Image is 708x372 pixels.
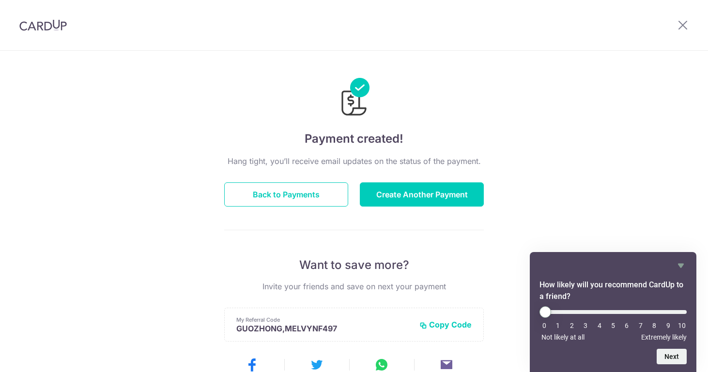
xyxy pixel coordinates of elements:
[567,322,577,329] li: 2
[581,322,590,329] li: 3
[649,322,659,329] li: 8
[541,333,585,341] span: Not likely at all
[553,322,563,329] li: 1
[539,322,549,329] li: 0
[339,78,369,119] img: Payments
[539,260,687,364] div: How likely will you recommend CardUp to a friend? Select an option from 0 to 10, with 0 being Not...
[641,333,687,341] span: Extremely likely
[595,322,604,329] li: 4
[360,182,484,207] button: Create Another Payment
[236,324,412,333] p: GUOZHONG,MELVYNF497
[224,130,484,148] h4: Payment created!
[19,19,67,31] img: CardUp
[224,155,484,167] p: Hang tight, you’ll receive email updates on the status of the payment.
[224,182,348,207] button: Back to Payments
[657,349,687,364] button: Next question
[224,281,484,292] p: Invite your friends and save on next your payment
[677,322,687,329] li: 10
[539,279,687,302] h2: How likely will you recommend CardUp to a friend? Select an option from 0 to 10, with 0 being Not...
[675,260,687,271] button: Hide survey
[419,320,472,329] button: Copy Code
[663,322,673,329] li: 9
[636,322,646,329] li: 7
[622,322,631,329] li: 6
[236,316,412,324] p: My Referral Code
[224,257,484,273] p: Want to save more?
[608,322,618,329] li: 5
[539,306,687,341] div: How likely will you recommend CardUp to a friend? Select an option from 0 to 10, with 0 being Not...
